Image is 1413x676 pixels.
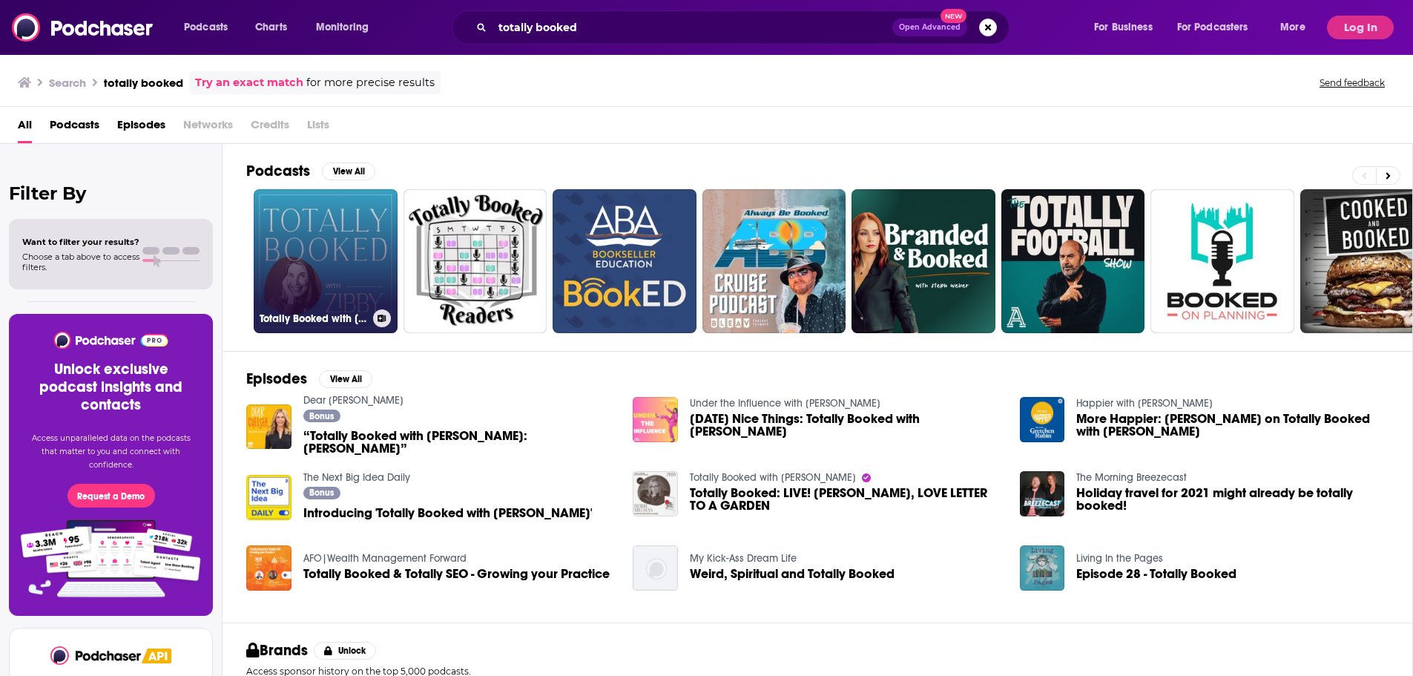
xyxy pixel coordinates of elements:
[466,10,1024,45] div: Search podcasts, credits, & more...
[316,17,369,38] span: Monitoring
[303,430,616,455] a: “Totally Booked with Zibby: Chelsea Handler”
[183,113,233,143] span: Networks
[9,183,213,204] h2: Filter By
[50,113,99,143] a: Podcasts
[27,361,195,414] h3: Unlock exclusive podcast insights and contacts
[246,641,308,660] h2: Brands
[16,519,206,598] img: Pro Features
[195,74,303,91] a: Try an exact match
[251,113,289,143] span: Credits
[1177,17,1248,38] span: For Podcasters
[892,19,967,36] button: Open AdvancedNew
[246,545,292,591] img: Totally Booked & Totally SEO - Growing your Practice
[1076,568,1236,580] a: Episode 28 - Totally Booked
[1076,413,1389,438] span: More Happier: [PERSON_NAME] on Totally Booked with [PERSON_NAME]
[27,432,195,472] p: Access unparalleled data on the podcasts that matter to you and connect with confidence.
[174,16,247,39] button: open menu
[246,16,296,39] a: Charts
[255,17,287,38] span: Charts
[1020,471,1065,516] a: Holiday travel for 2021 might already be totally booked!
[104,76,183,90] h3: totally booked
[1076,397,1213,410] a: Happier with Gretchen Rubin
[899,24,961,31] span: Open Advanced
[117,113,165,143] a: Episodes
[690,487,1002,512] a: Totally Booked: LIVE! Debbie Millman, LOVE LETTER TO A GARDEN
[1327,16,1394,39] button: Log In
[1280,17,1305,38] span: More
[246,162,310,180] h2: Podcasts
[1020,545,1065,591] img: Episode 28 - Totally Booked
[303,507,592,519] a: Introducing 'Totally Booked with Zibby'
[303,552,467,565] a: AFO|Wealth Management Forward
[941,9,967,23] span: New
[303,568,610,580] a: Totally Booked & Totally SEO - Growing your Practice
[246,475,292,520] img: Introducing 'Totally Booked with Zibby'
[1076,413,1389,438] a: More Happier: Gretchen on Totally Booked with Zibby Owens
[246,404,292,450] img: “Totally Booked with Zibby: Chelsea Handler”
[306,74,435,91] span: for more precise results
[1084,16,1171,39] button: open menu
[12,13,154,42] img: Podchaser - Follow, Share and Rate Podcasts
[303,507,592,519] span: Introducing 'Totally Booked with [PERSON_NAME]'
[322,163,375,180] button: View All
[309,412,334,421] span: Bonus
[690,568,895,580] a: Weird, Spiritual and Totally Booked
[1076,471,1187,484] a: The Morning Breezecast
[246,370,307,388] h2: Episodes
[18,113,32,143] a: All
[1076,487,1389,512] a: Holiday travel for 2021 might already be totally booked!
[690,487,1002,512] span: Totally Booked: LIVE! [PERSON_NAME], LOVE LETTER TO A GARDEN
[306,16,388,39] button: open menu
[67,484,155,508] button: Request a Demo
[22,252,139,272] span: Choose a tab above to access filters.
[1094,17,1153,38] span: For Business
[303,430,616,455] span: “Totally Booked with [PERSON_NAME]: [PERSON_NAME]”
[690,413,1002,438] span: [DATE] Nice Things: Totally Booked with [PERSON_NAME]
[633,545,678,591] img: Weird, Spiritual and Totally Booked
[246,162,375,180] a: PodcastsView All
[690,413,1002,438] a: Sunday Nice Things: Totally Booked with Zibby
[50,646,142,665] img: Podchaser - Follow, Share and Rate Podcasts
[303,394,404,407] a: Dear Chelsea
[633,471,678,516] img: Totally Booked: LIVE! Debbie Millman, LOVE LETTER TO A GARDEN
[49,76,86,90] h3: Search
[493,16,892,39] input: Search podcasts, credits, & more...
[690,471,856,484] a: Totally Booked with Zibby
[53,332,169,349] img: Podchaser - Follow, Share and Rate Podcasts
[1315,76,1389,89] button: Send feedback
[690,552,797,565] a: My Kick-Ass Dream Life
[254,189,398,333] a: Totally Booked with [PERSON_NAME]
[303,471,410,484] a: The Next Big Idea Daily
[633,397,678,442] img: Sunday Nice Things: Totally Booked with Zibby
[184,17,228,38] span: Podcasts
[314,642,377,660] button: Unlock
[1270,16,1324,39] button: open menu
[142,649,171,663] img: Podchaser API banner
[246,370,372,388] a: EpisodesView All
[307,113,329,143] span: Lists
[309,488,334,497] span: Bonus
[690,397,880,410] a: Under the Influence with Jo Piazza
[22,237,139,247] span: Want to filter your results?
[260,312,367,325] h3: Totally Booked with [PERSON_NAME]
[1020,397,1065,442] img: More Happier: Gretchen on Totally Booked with Zibby Owens
[319,370,372,388] button: View All
[1076,552,1163,565] a: Living In the Pages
